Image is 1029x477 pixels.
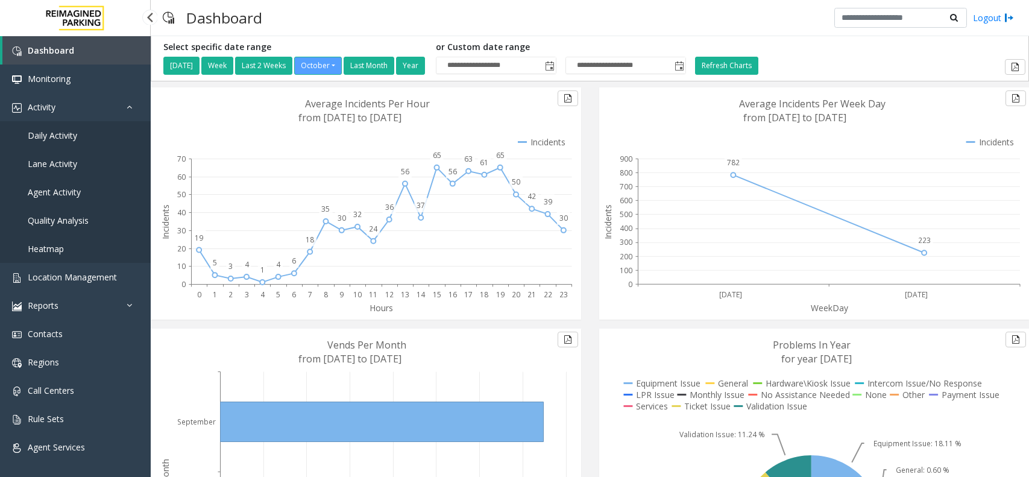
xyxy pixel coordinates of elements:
[308,289,312,300] text: 7
[719,289,742,300] text: [DATE]
[896,465,949,475] text: General: 0.60 %
[28,130,77,141] span: Daily Activity
[620,251,632,262] text: 200
[177,172,186,182] text: 60
[12,103,22,113] img: 'icon'
[1005,59,1025,75] button: Export to pdf
[2,36,151,65] a: Dashboard
[177,417,216,427] text: September
[811,302,849,314] text: WeekDay
[245,259,250,270] text: 4
[292,289,296,300] text: 6
[12,330,22,340] img: 'icon'
[181,279,186,289] text: 0
[260,289,265,300] text: 4
[620,265,632,276] text: 100
[28,441,85,453] span: Agent Services
[160,204,171,239] text: Incidents
[177,261,186,271] text: 10
[417,289,426,300] text: 14
[739,97,886,110] text: Average Incidents Per Week Day
[620,168,632,178] text: 800
[12,443,22,453] img: 'icon'
[338,213,346,223] text: 30
[12,358,22,368] img: 'icon'
[743,111,846,124] text: from [DATE] to [DATE]
[480,157,488,168] text: 61
[512,177,520,187] text: 50
[28,356,59,368] span: Regions
[177,189,186,200] text: 50
[228,261,233,271] text: 3
[28,271,117,283] span: Location Management
[177,154,186,164] text: 70
[672,57,685,74] span: Toggle popup
[448,289,457,300] text: 16
[324,289,328,300] text: 8
[163,3,174,33] img: pageIcon
[559,289,568,300] text: 23
[385,202,394,212] text: 36
[28,328,63,340] span: Contacts
[544,289,552,300] text: 22
[417,200,425,210] text: 37
[620,182,632,192] text: 700
[620,154,632,164] text: 900
[228,289,233,300] text: 2
[28,73,71,84] span: Monitoring
[195,233,203,243] text: 19
[28,101,55,113] span: Activity
[28,186,81,198] span: Agent Activity
[177,207,186,218] text: 40
[620,224,632,234] text: 400
[177,226,186,236] text: 30
[905,289,928,300] text: [DATE]
[28,243,64,254] span: Heatmap
[973,11,1014,24] a: Logout
[163,57,200,75] button: [DATE]
[201,57,233,75] button: Week
[401,166,409,177] text: 56
[321,204,330,214] text: 35
[298,352,401,365] text: from [DATE] to [DATE]
[12,273,22,283] img: 'icon'
[177,244,186,254] text: 20
[213,257,217,268] text: 5
[512,289,520,300] text: 20
[180,3,268,33] h3: Dashboard
[305,97,430,110] text: Average Incidents Per Hour
[401,289,409,300] text: 13
[1005,332,1026,347] button: Export to pdf
[28,385,74,396] span: Call Centers
[448,166,457,177] text: 56
[298,111,401,124] text: from [DATE] to [DATE]
[28,45,74,56] span: Dashboard
[396,57,425,75] button: Year
[353,209,362,220] text: 32
[369,289,377,300] text: 11
[496,150,505,160] text: 65
[353,289,362,300] text: 10
[620,195,632,206] text: 600
[306,235,314,245] text: 18
[918,235,931,245] text: 223
[433,150,441,160] text: 65
[339,289,344,300] text: 9
[464,289,473,300] text: 17
[28,215,89,226] span: Quality Analysis
[543,57,556,74] span: Toggle popup
[559,213,568,223] text: 30
[28,158,77,169] span: Lane Activity
[344,57,394,75] button: Last Month
[292,256,296,266] text: 6
[558,332,578,347] button: Export to pdf
[544,197,552,207] text: 39
[620,238,632,248] text: 300
[679,429,764,440] text: Validation Issue: 11.24 %
[628,279,632,289] text: 0
[436,42,686,52] h5: or Custom date range
[260,265,265,275] text: 1
[28,413,64,425] span: Rule Sets
[695,57,758,75] button: Refresh Charts
[602,204,614,239] text: Incidents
